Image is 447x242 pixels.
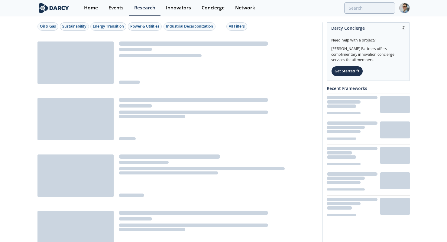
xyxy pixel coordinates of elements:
[134,5,155,10] div: Research
[40,24,56,29] div: Oil & Gas
[202,5,225,10] div: Concierge
[331,23,405,33] div: Darcy Concierge
[166,5,191,10] div: Innovators
[235,5,255,10] div: Network
[62,24,86,29] div: Sustainability
[331,33,405,43] div: Need help with a project?
[37,3,70,13] img: logo-wide.svg
[229,24,245,29] div: All Filters
[60,22,89,31] button: Sustainability
[90,22,126,31] button: Energy Transition
[331,43,405,63] div: [PERSON_NAME] Partners offers complimentary innovation concierge services for all members.
[327,83,410,94] div: Recent Frameworks
[128,22,162,31] button: Power & Utilities
[422,218,441,236] iframe: chat widget
[130,24,159,29] div: Power & Utilities
[344,2,395,14] input: Advanced Search
[226,22,247,31] button: All Filters
[166,24,213,29] div: Industrial Decarbonization
[84,5,98,10] div: Home
[93,24,124,29] div: Energy Transition
[109,5,124,10] div: Events
[331,66,363,76] div: Get Started
[399,3,410,13] img: Profile
[164,22,215,31] button: Industrial Decarbonization
[402,26,405,30] img: information.svg
[37,22,58,31] button: Oil & Gas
